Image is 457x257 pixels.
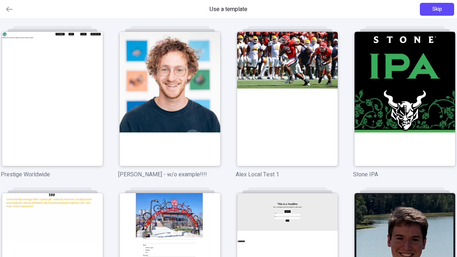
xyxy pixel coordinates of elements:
p: Prestige Worldwide [1,170,104,179]
p: Stone IPA [353,170,456,179]
p: Alex Local Test 1 [236,170,339,179]
p: [PERSON_NAME] - w/o example!!!! [118,170,221,179]
span: Skip [432,5,442,13]
span: Use a template [210,5,247,14]
button: Skip [420,3,454,16]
